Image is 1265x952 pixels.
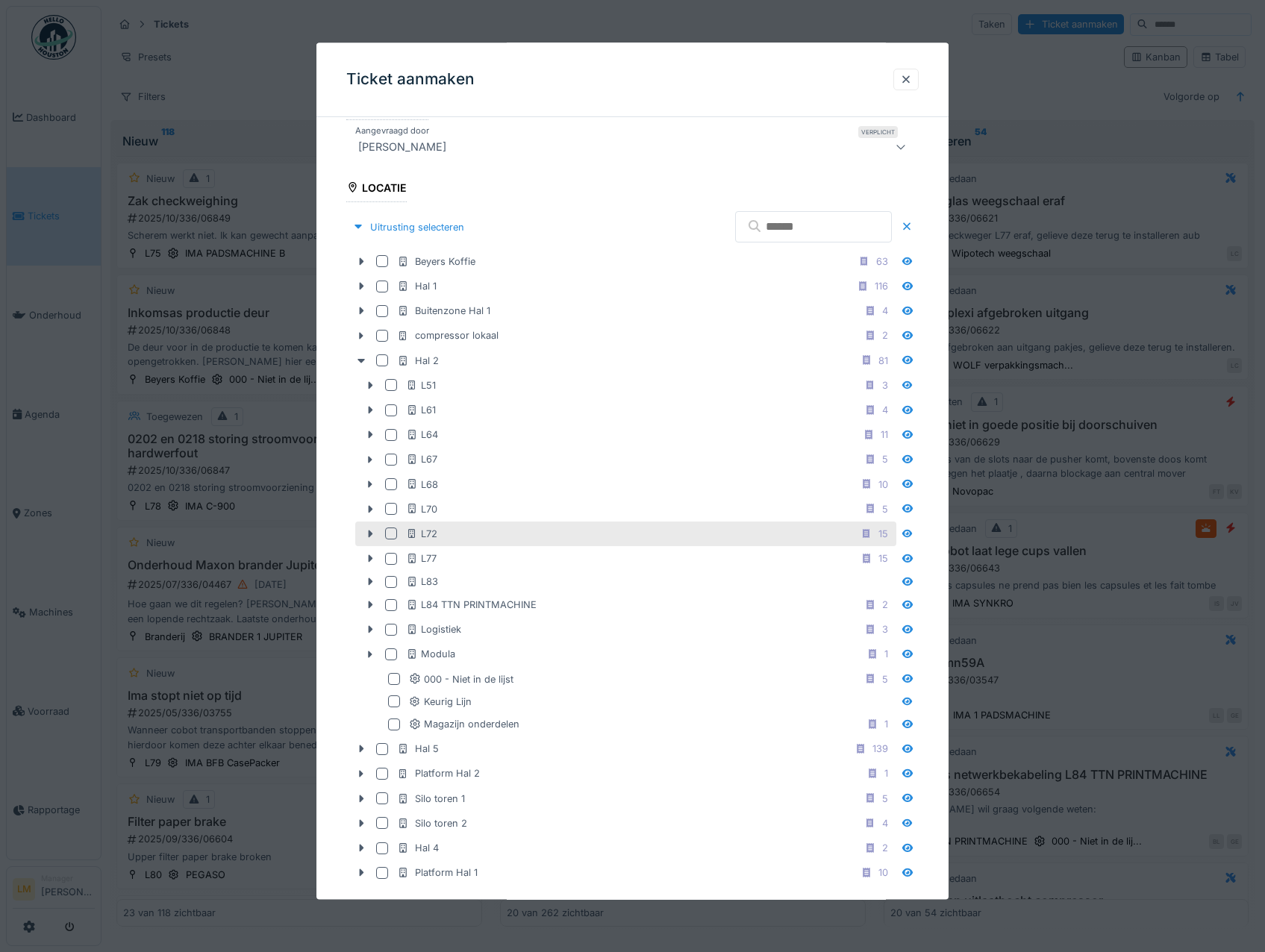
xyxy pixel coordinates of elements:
[406,648,455,662] div: Modula
[878,527,888,541] div: 15
[406,502,437,516] div: L70
[882,403,888,417] div: 4
[397,866,478,880] div: Platform Hal 1
[882,841,888,855] div: 2
[882,453,888,467] div: 5
[406,428,438,442] div: L64
[409,672,513,686] div: 000 - Niet in de lijst
[406,477,438,492] div: L68
[397,329,499,343] div: compressor lokaal
[884,767,888,781] div: 1
[878,551,888,566] div: 15
[875,279,888,293] div: 116
[397,767,480,781] div: Platform Hal 2
[882,816,888,830] div: 4
[346,217,470,237] div: Uitrusting selecteren
[352,138,452,156] div: [PERSON_NAME]
[409,695,472,709] div: Keurig Lijn
[878,477,888,492] div: 10
[409,717,519,731] div: Magazijn onderdelen
[397,841,439,855] div: Hal 4
[406,378,436,392] div: L51
[346,177,407,202] div: Locatie
[406,527,437,541] div: L72
[872,742,888,757] div: 139
[882,598,888,612] div: 2
[878,866,888,880] div: 10
[884,717,888,731] div: 1
[406,453,437,467] div: L67
[406,598,537,612] div: L84 TTN PRINTMACHINE
[876,254,888,269] div: 63
[882,502,888,516] div: 5
[397,792,465,806] div: Silo toren 1
[397,354,439,368] div: Hal 2
[406,403,436,417] div: L61
[814,898,919,918] div: Verberg selector
[882,792,888,806] div: 5
[882,672,888,686] div: 5
[352,125,432,137] label: Aangevraagd door
[397,816,467,830] div: Silo toren 2
[397,279,437,293] div: Hal 1
[882,329,888,343] div: 2
[882,623,888,637] div: 3
[884,648,888,662] div: 1
[397,742,439,757] div: Hal 5
[881,428,888,442] div: 11
[406,574,438,589] div: L83
[397,304,490,319] div: Buitenzone Hal 1
[882,378,888,392] div: 3
[406,623,461,637] div: Logistiek
[878,354,888,368] div: 81
[346,95,429,120] div: Gebruikers
[397,254,475,269] div: Beyers Koffie
[858,126,898,138] div: Verplicht
[406,551,437,566] div: L77
[346,70,475,89] h3: Ticket aanmaken
[882,304,888,319] div: 4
